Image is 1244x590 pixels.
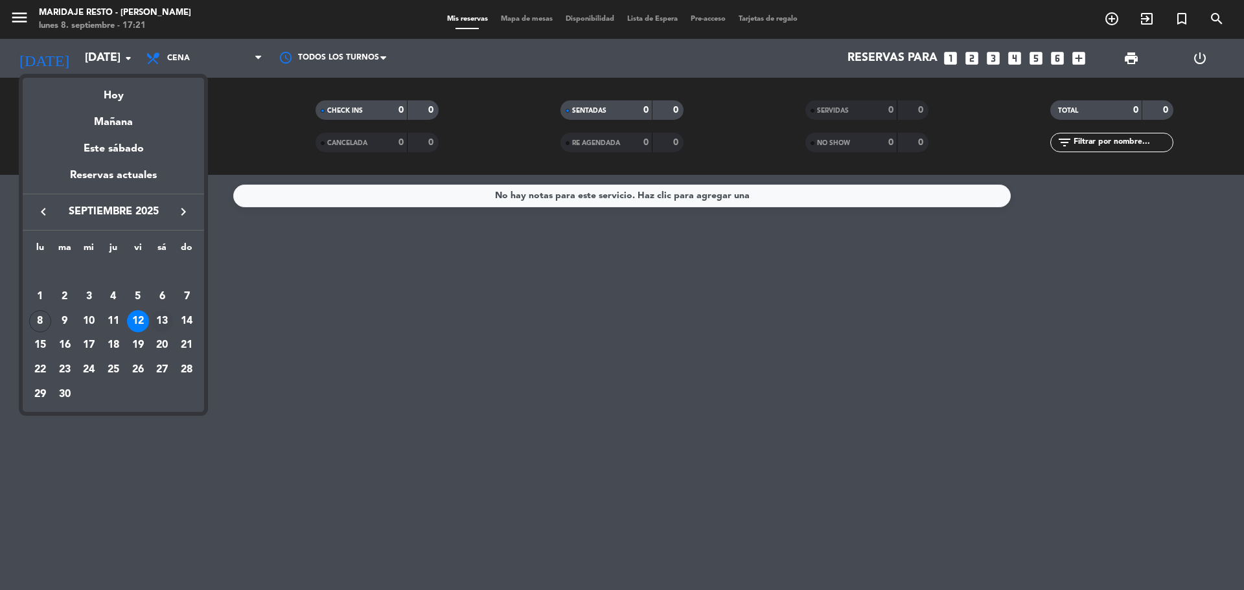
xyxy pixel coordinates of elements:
td: 25 de septiembre de 2025 [101,357,126,382]
div: 5 [127,286,149,308]
td: 8 de septiembre de 2025 [28,309,52,334]
div: 29 [29,383,51,405]
td: 9 de septiembre de 2025 [52,309,77,334]
div: 20 [151,334,173,356]
td: 23 de septiembre de 2025 [52,357,77,382]
div: 10 [78,310,100,332]
div: 27 [151,359,173,381]
td: 10 de septiembre de 2025 [76,309,101,334]
button: keyboard_arrow_right [172,203,195,220]
div: 9 [54,310,76,332]
td: 19 de septiembre de 2025 [126,333,150,357]
div: 11 [102,310,124,332]
div: 7 [176,286,198,308]
td: 26 de septiembre de 2025 [126,357,150,382]
div: 3 [78,286,100,308]
td: 24 de septiembre de 2025 [76,357,101,382]
div: Hoy [23,78,204,104]
td: SEP. [28,260,199,284]
th: martes [52,240,77,260]
div: 15 [29,334,51,356]
div: Reservas actuales [23,167,204,194]
div: Mañana [23,104,204,131]
td: 21 de septiembre de 2025 [174,333,199,357]
td: 4 de septiembre de 2025 [101,284,126,309]
i: keyboard_arrow_left [36,204,51,220]
div: 25 [102,359,124,381]
td: 16 de septiembre de 2025 [52,333,77,357]
td: 30 de septiembre de 2025 [52,382,77,407]
div: 19 [127,334,149,356]
div: 4 [102,286,124,308]
i: keyboard_arrow_right [176,204,191,220]
div: 6 [151,286,173,308]
span: septiembre 2025 [55,203,172,220]
div: 24 [78,359,100,381]
div: 2 [54,286,76,308]
div: 8 [29,310,51,332]
div: 23 [54,359,76,381]
th: sábado [150,240,175,260]
td: 18 de septiembre de 2025 [101,333,126,357]
td: 14 de septiembre de 2025 [174,309,199,334]
th: miércoles [76,240,101,260]
td: 6 de septiembre de 2025 [150,284,175,309]
td: 11 de septiembre de 2025 [101,309,126,334]
td: 15 de septiembre de 2025 [28,333,52,357]
div: 17 [78,334,100,356]
td: 28 de septiembre de 2025 [174,357,199,382]
td: 7 de septiembre de 2025 [174,284,199,309]
div: 18 [102,334,124,356]
div: 22 [29,359,51,381]
div: Este sábado [23,131,204,167]
td: 12 de septiembre de 2025 [126,309,150,334]
div: 13 [151,310,173,332]
div: 26 [127,359,149,381]
div: 21 [176,334,198,356]
td: 29 de septiembre de 2025 [28,382,52,407]
td: 27 de septiembre de 2025 [150,357,175,382]
button: keyboard_arrow_left [32,203,55,220]
td: 5 de septiembre de 2025 [126,284,150,309]
td: 20 de septiembre de 2025 [150,333,175,357]
td: 2 de septiembre de 2025 [52,284,77,309]
td: 3 de septiembre de 2025 [76,284,101,309]
div: 14 [176,310,198,332]
div: 16 [54,334,76,356]
th: viernes [126,240,150,260]
th: jueves [101,240,126,260]
div: 1 [29,286,51,308]
td: 1 de septiembre de 2025 [28,284,52,309]
div: 12 [127,310,149,332]
th: lunes [28,240,52,260]
div: 30 [54,383,76,405]
div: 28 [176,359,198,381]
td: 13 de septiembre de 2025 [150,309,175,334]
td: 22 de septiembre de 2025 [28,357,52,382]
th: domingo [174,240,199,260]
td: 17 de septiembre de 2025 [76,333,101,357]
